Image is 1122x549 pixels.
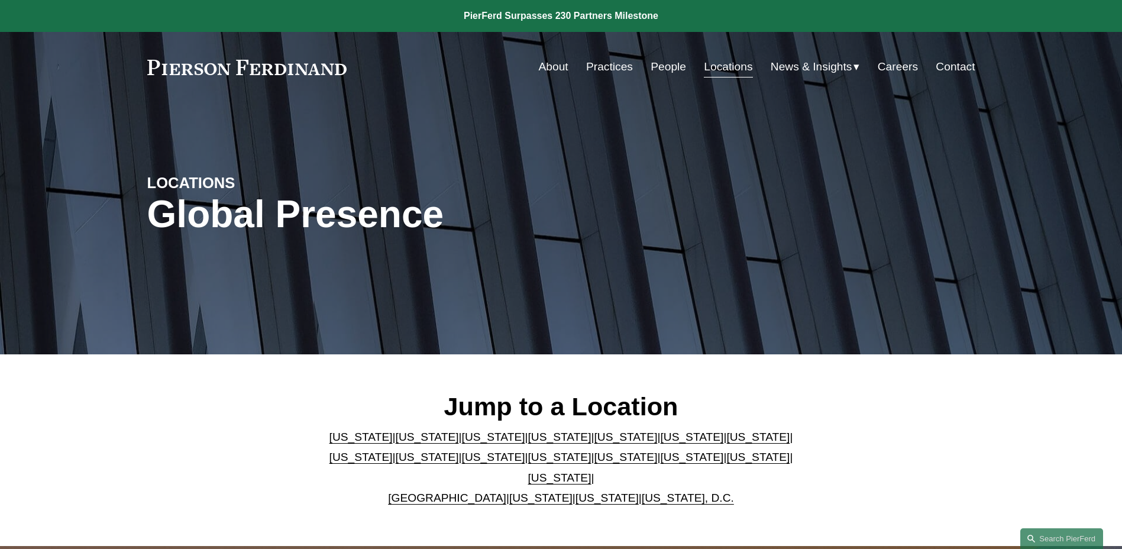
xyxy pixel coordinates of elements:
[1020,528,1103,549] a: Search this site
[396,431,459,443] a: [US_STATE]
[660,451,723,463] a: [US_STATE]
[147,193,699,236] h1: Global Presence
[594,451,657,463] a: [US_STATE]
[771,57,852,77] span: News & Insights
[329,451,393,463] a: [US_STATE]
[319,427,803,509] p: | | | | | | | | | | | | | | | | | |
[726,451,790,463] a: [US_STATE]
[878,56,918,78] a: Careers
[726,431,790,443] a: [US_STATE]
[396,451,459,463] a: [US_STATE]
[651,56,686,78] a: People
[329,431,393,443] a: [US_STATE]
[462,431,525,443] a: [US_STATE]
[594,431,657,443] a: [US_STATE]
[539,56,568,78] a: About
[319,391,803,422] h2: Jump to a Location
[586,56,633,78] a: Practices
[147,173,354,192] h4: LOCATIONS
[528,472,591,484] a: [US_STATE]
[528,431,591,443] a: [US_STATE]
[771,56,860,78] a: folder dropdown
[642,492,734,504] a: [US_STATE], D.C.
[704,56,752,78] a: Locations
[528,451,591,463] a: [US_STATE]
[936,56,975,78] a: Contact
[388,492,506,504] a: [GEOGRAPHIC_DATA]
[660,431,723,443] a: [US_STATE]
[462,451,525,463] a: [US_STATE]
[509,492,573,504] a: [US_STATE]
[575,492,639,504] a: [US_STATE]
